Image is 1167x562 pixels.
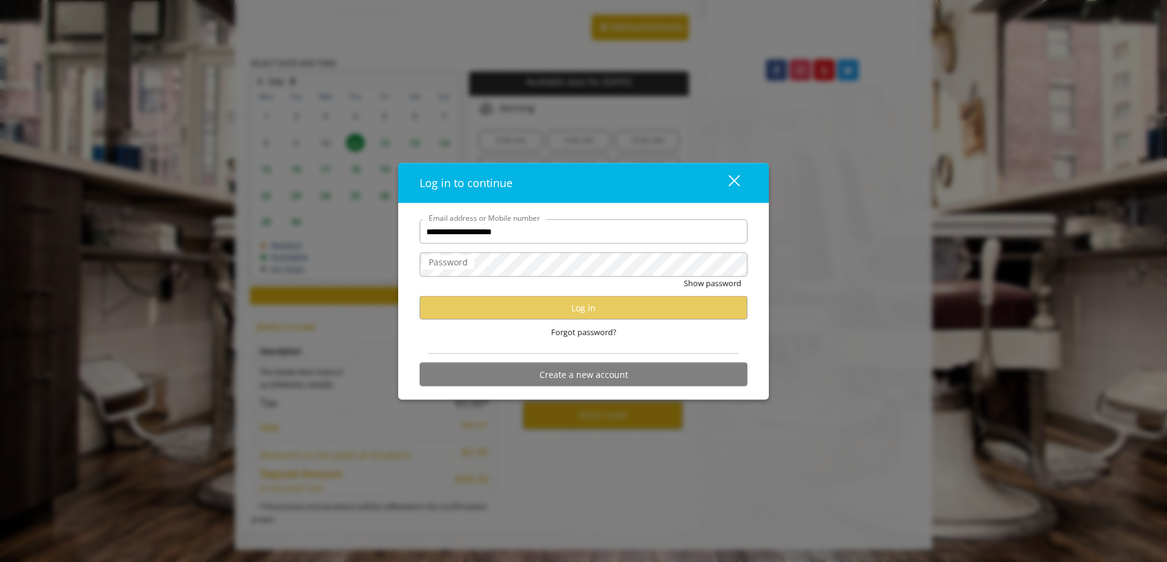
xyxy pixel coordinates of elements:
label: Password [423,256,474,269]
button: Log in [420,296,747,320]
span: Forgot password? [551,326,617,339]
button: close dialog [706,171,747,196]
label: Email address or Mobile number [423,212,546,224]
button: Create a new account [420,363,747,386]
input: Password [420,253,747,277]
input: Email address or Mobile number [420,220,747,244]
span: Log in to continue [420,176,513,190]
div: close dialog [714,174,739,192]
button: Show password [684,277,741,290]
